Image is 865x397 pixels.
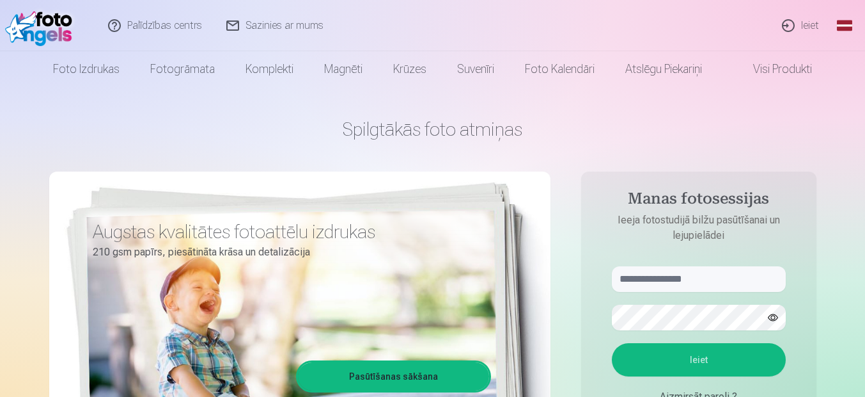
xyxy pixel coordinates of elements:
[612,343,786,377] button: Ieiet
[309,51,378,87] a: Magnēti
[93,220,481,243] h3: Augstas kvalitātes fotoattēlu izdrukas
[298,362,489,391] a: Pasūtīšanas sākšana
[93,243,481,261] p: 210 gsm papīrs, piesātināta krāsa un detalizācija
[38,51,135,87] a: Foto izdrukas
[599,190,799,213] h4: Manas fotosessijas
[49,118,816,141] h1: Spilgtākās foto atmiņas
[5,5,79,46] img: /fa1
[717,51,827,87] a: Visi produkti
[135,51,230,87] a: Fotogrāmata
[442,51,510,87] a: Suvenīri
[610,51,717,87] a: Atslēgu piekariņi
[378,51,442,87] a: Krūzes
[510,51,610,87] a: Foto kalendāri
[599,213,799,243] p: Ieeja fotostudijā bilžu pasūtīšanai un lejupielādei
[230,51,309,87] a: Komplekti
